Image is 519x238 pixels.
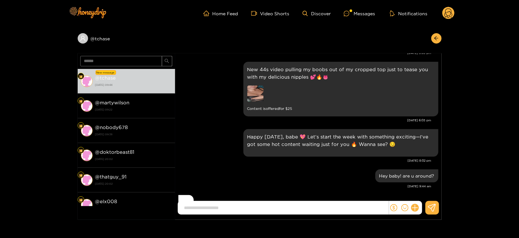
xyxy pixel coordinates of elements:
a: Discover [303,11,331,16]
div: [DATE] 8:02 pm [178,158,432,163]
span: search [164,59,169,64]
strong: @ elx008 [95,199,117,204]
div: yes [182,199,190,204]
strong: @ doktorbeast81 [95,149,135,155]
strong: @ martywilson [95,100,130,105]
div: Sep. 28, 6:03 pm [243,62,438,116]
p: Happy [DATE], babe 💖 Let’s start the week with something exciting—I’ve got some hot content waiti... [247,133,435,148]
img: Fan Level [79,74,83,78]
strong: [DATE] 09:44 [95,82,172,88]
div: Oct. 1, 9:44 am [178,195,194,208]
img: conversation [81,100,93,112]
img: Fan Level [79,198,83,202]
img: conversation [81,75,93,87]
strong: [DATE] 20:02 [95,205,172,211]
div: [DATE] 6:03 pm [178,118,432,123]
img: Fan Level [79,124,83,128]
strong: @ tchase [95,75,116,81]
span: dollar [390,204,397,211]
button: Notifications [388,10,429,17]
span: home [203,10,213,16]
img: conversation [81,174,93,186]
div: New message [96,70,116,75]
img: Fan Level [79,173,83,177]
span: arrow-left [434,36,439,41]
div: Oct. 1, 9:44 am [375,169,438,182]
button: dollar [389,203,399,213]
img: preview [247,86,264,102]
p: New 44s video pulling my boobs out of my cropped top just to tease you with my delicious nipples 💕🔥👅 [247,66,435,81]
img: Fan Level [79,149,83,152]
small: Content is offered for $ 25 [247,105,435,112]
strong: [DATE] 20:02 [95,156,172,162]
strong: @ nobody678 [95,125,128,130]
div: Messages [344,10,375,17]
strong: [DATE] 09:22 [95,107,172,112]
div: Hey baby! are u around? [379,173,435,178]
span: video-camera [251,10,260,16]
strong: [DATE] 20:02 [95,181,172,187]
div: Sep. 29, 8:02 pm [243,129,438,157]
button: search [162,56,172,66]
div: @tchase [78,33,175,44]
div: [DATE] 9:44 am [178,184,432,189]
img: conversation [81,125,93,137]
img: Fan Level [79,99,83,103]
a: Home Feed [203,10,238,16]
span: smile [401,204,409,211]
strong: @ thatguy_91 [95,174,127,179]
a: Video Shorts [251,10,290,16]
strong: [DATE] 09:38 [95,131,172,137]
img: conversation [81,199,93,211]
button: arrow-left [431,33,442,44]
span: user [80,35,86,41]
img: conversation [81,150,93,161]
